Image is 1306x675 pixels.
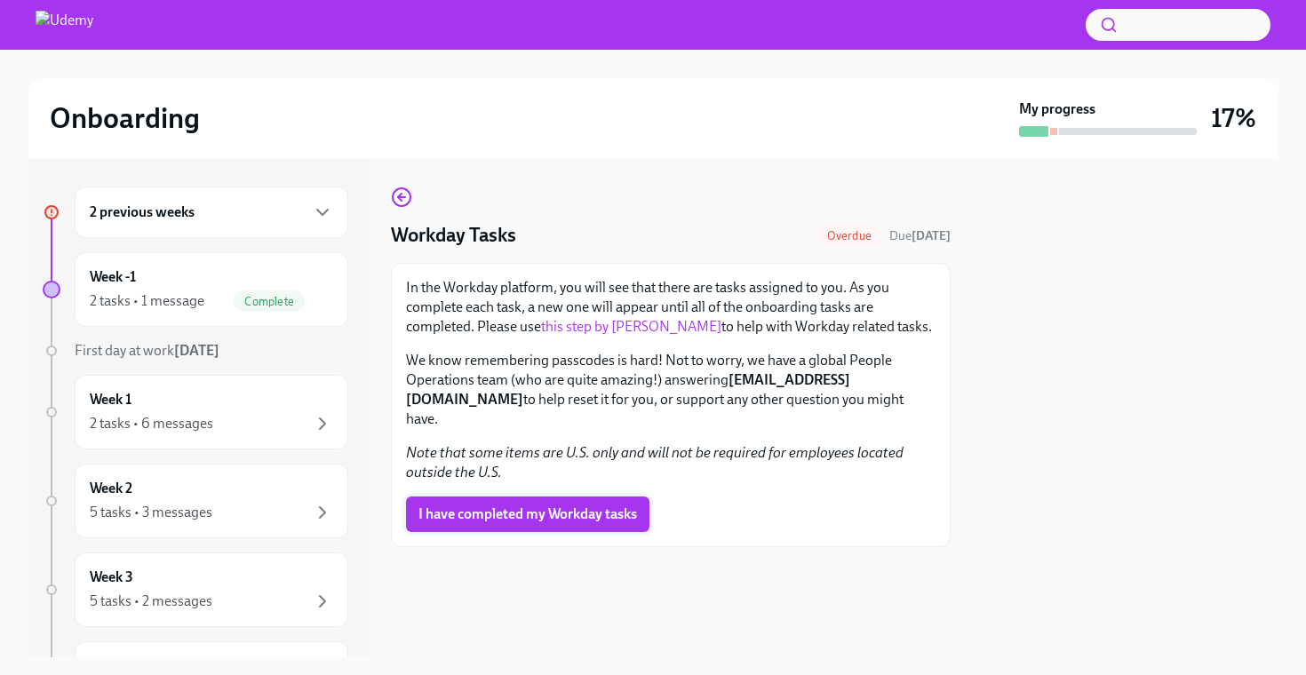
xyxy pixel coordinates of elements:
strong: My progress [1019,99,1095,119]
h6: 2 previous weeks [90,202,195,222]
h6: Week 1 [90,390,131,409]
h6: Week 3 [90,568,133,587]
strong: [DATE] [912,228,951,243]
h6: Week -1 [90,267,136,287]
img: Udemy [36,11,93,39]
a: Week 12 tasks • 6 messages [43,375,348,449]
a: Week -12 tasks • 1 messageComplete [43,252,348,327]
h3: 17% [1211,102,1256,134]
div: 2 tasks • 6 messages [90,414,213,433]
div: 2 previous weeks [75,187,348,238]
span: First day at work [75,342,219,359]
strong: [DATE] [174,342,219,359]
div: 5 tasks • 3 messages [90,503,212,522]
p: We know remembering passcodes is hard! Not to worry, we have a global People Operations team (who... [406,351,936,429]
a: First day at work[DATE] [43,341,348,361]
p: In the Workday platform, you will see that there are tasks assigned to you. As you complete each ... [406,278,936,337]
span: September 2nd, 2025 06:30 [889,227,951,244]
a: Week 25 tasks • 3 messages [43,464,348,538]
em: Note that some items are U.S. only and will not be required for employees located outside the U.S. [406,444,904,480]
div: 5 tasks • 2 messages [90,592,212,611]
span: I have completed my Workday tasks [418,505,637,523]
h2: Onboarding [50,100,200,136]
span: Due [889,228,951,243]
button: I have completed my Workday tasks [406,496,649,532]
h6: Week 2 [90,479,132,498]
h4: Workday Tasks [391,222,516,249]
div: 2 tasks • 1 message [90,291,204,311]
a: this step by [PERSON_NAME] [541,318,721,335]
span: Complete [234,295,305,308]
span: Overdue [816,229,882,242]
a: Week 35 tasks • 2 messages [43,552,348,627]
